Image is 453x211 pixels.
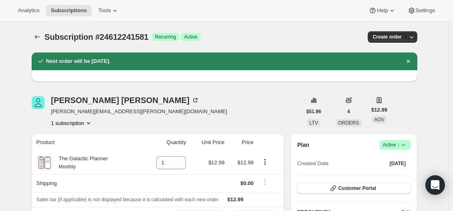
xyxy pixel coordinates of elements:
span: $12.99 [227,196,244,202]
button: Product actions [51,119,93,127]
img: product img [37,155,52,171]
button: Help [364,5,401,16]
h2: Plan [297,141,309,149]
span: Active [184,34,198,40]
button: Product actions [259,157,272,166]
span: $12.99 [208,159,224,166]
span: Recurring [155,34,176,40]
span: Customer Portal [338,185,376,192]
small: Monthly [59,164,76,170]
span: Tools [98,7,111,14]
span: $51.96 [306,108,321,115]
button: Subscriptions [32,31,43,43]
span: Help [377,7,388,14]
th: Price [227,133,256,151]
span: $12.99 [237,159,254,166]
div: [PERSON_NAME] [PERSON_NAME] [51,96,199,104]
span: $0.00 [240,180,254,186]
span: Create order [373,34,401,40]
button: [DATE] [385,158,411,169]
span: ORDERS [338,120,359,126]
button: Dismiss notification [403,56,414,67]
span: Settings [416,7,435,14]
button: $51.96 [302,106,326,117]
button: 4 [343,106,355,117]
button: Subscriptions [46,5,92,16]
span: [DATE] [390,160,406,167]
button: Settings [403,5,440,16]
span: [PERSON_NAME][EMAIL_ADDRESS][PERSON_NAME][DOMAIN_NAME] [51,108,227,116]
span: Rayna Smith [32,96,45,109]
span: 4 [347,108,350,115]
span: AOV [374,117,384,123]
span: Created Date [297,159,328,168]
span: LTV [309,120,318,126]
th: Product [32,133,141,151]
th: Quantity [141,133,189,151]
span: | [398,142,399,148]
span: Subscription #24612241581 [45,32,149,41]
button: Create order [368,31,406,43]
button: Shipping actions [259,178,272,187]
h2: Next order will be [DATE]. [46,57,111,65]
span: Active [383,141,408,149]
th: Shipping [32,174,141,192]
div: The Galactic Planner [53,155,108,171]
span: $12.99 [371,106,388,114]
button: Tools [93,5,124,16]
span: Sales tax (if applicable) is not displayed because it is calculated with each new order. [37,197,220,202]
div: Open Intercom Messenger [425,175,445,195]
button: Analytics [13,5,44,16]
span: Analytics [18,7,39,14]
th: Unit Price [188,133,227,151]
span: Subscriptions [51,7,87,14]
button: Customer Portal [297,183,410,194]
